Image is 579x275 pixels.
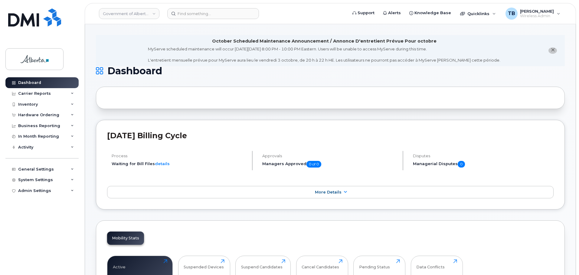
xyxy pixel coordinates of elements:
span: More Details [315,190,342,194]
div: Suspend Candidates [241,259,283,269]
li: Waiting for Bill Files [112,161,247,167]
h4: Approvals [262,154,397,158]
div: October Scheduled Maintenance Announcement / Annonce D'entretient Prévue Pour octobre [212,38,437,44]
h5: Managers Approved [262,161,397,168]
div: Pending Status [359,259,390,269]
a: details [155,161,170,166]
h4: Disputes [413,154,554,158]
span: 0 of 0 [306,161,321,168]
h4: Process [112,154,247,158]
span: Dashboard [107,66,162,75]
div: Data Conflicts [416,259,445,269]
button: close notification [548,47,557,54]
div: Active [113,259,126,269]
div: Suspended Devices [184,259,224,269]
h2: [DATE] Billing Cycle [107,131,554,140]
div: Cancel Candidates [302,259,339,269]
div: MyServe scheduled maintenance will occur [DATE][DATE] 8:00 PM - 10:00 PM Eastern. Users will be u... [148,46,500,63]
span: 0 [458,161,465,168]
h5: Managerial Disputes [413,161,554,168]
